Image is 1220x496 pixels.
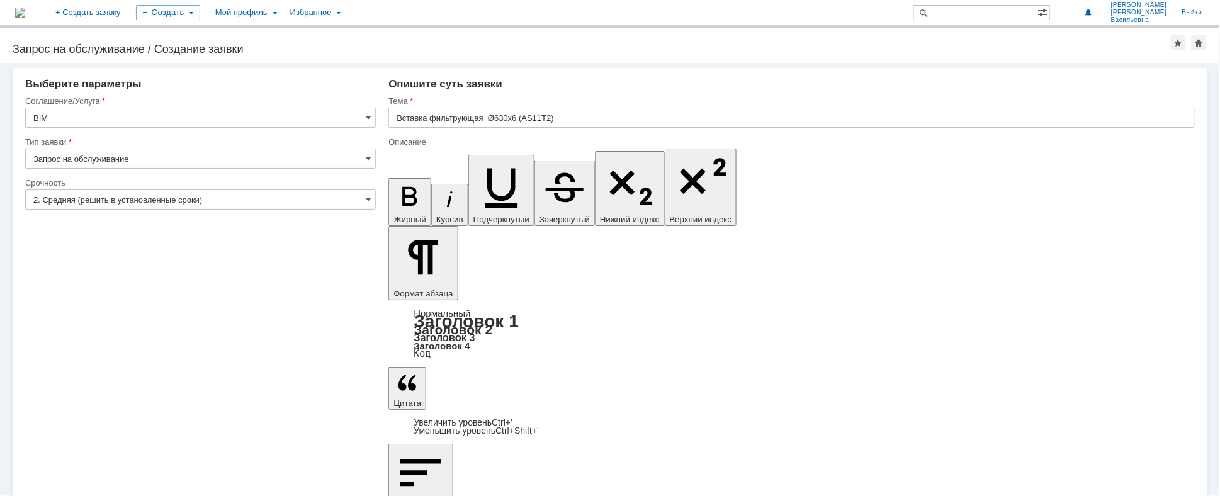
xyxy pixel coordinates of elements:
span: [PERSON_NAME] [1111,1,1167,9]
a: Decrease [414,426,539,436]
a: Код [414,348,431,359]
div: Тема [388,97,1192,105]
span: Расширенный поиск [1037,6,1050,18]
a: Заголовок 2 [414,322,492,337]
button: Курсив [431,184,468,226]
a: Increase [414,417,512,427]
div: Описание [388,138,1192,146]
div: Соглашение/Услуга [25,97,373,105]
a: Нормальный [414,308,470,318]
button: Нижний индекс [595,151,665,226]
span: Нижний индекс [600,215,660,224]
div: Добавить в избранное [1171,35,1186,50]
div: Сделать домашней страницей [1192,35,1207,50]
div: Прошу добавить в класс AS11Т2 [5,5,184,15]
button: Подчеркнутый [468,155,534,226]
span: [PERSON_NAME] [1111,9,1167,16]
span: Курсив [436,215,463,224]
a: Перейти на домашнюю страницу [15,8,25,18]
div: Запрос на обслуживание / Создание заявки [13,43,1171,55]
a: Заголовок 1 [414,312,519,331]
div: Формат абзаца [388,309,1195,358]
span: Верхний индекс [670,215,732,224]
button: Зачеркнутый [534,161,595,226]
span: Ctrl+' [492,417,512,427]
span: Выберите параметры [25,78,142,90]
div: Создать [136,5,200,20]
span: Формат абзаца [393,289,453,298]
a: Заголовок 4 [414,341,470,351]
span: Жирный [393,215,426,224]
span: Опишите суть заявки [388,78,502,90]
img: logo [15,8,25,18]
button: Цитата [388,367,426,410]
span: Подчеркнутый [473,215,529,224]
span: Цитата [393,398,421,408]
div: Тип заявки [25,138,373,146]
button: Жирный [388,178,431,226]
span: Ctrl+Shift+' [495,426,539,436]
span: Зачеркнутый [539,215,590,224]
div: Срочность [25,179,373,187]
button: Формат абзаца [388,226,458,300]
button: Верхний индекс [665,149,737,226]
span: Васильевна [1111,16,1167,24]
a: Заголовок 3 [414,332,475,343]
div: Цитата [388,419,1195,435]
